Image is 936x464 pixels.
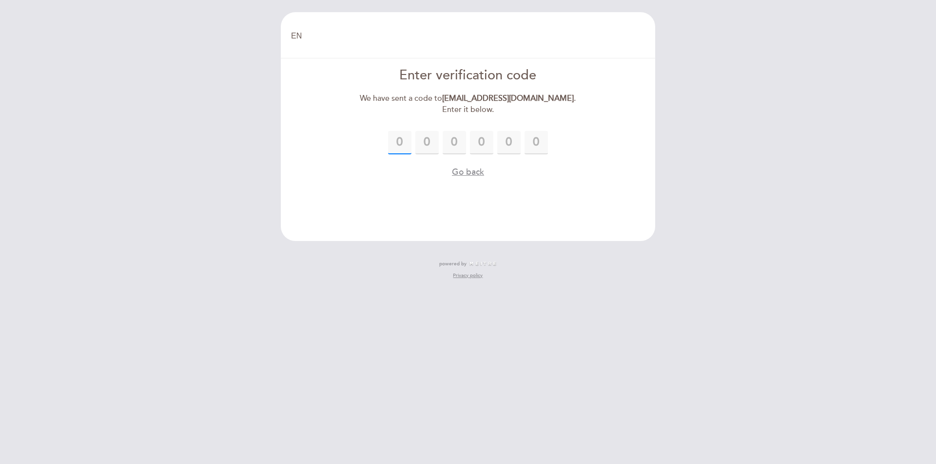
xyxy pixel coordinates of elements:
a: Privacy policy [453,272,483,279]
strong: [EMAIL_ADDRESS][DOMAIN_NAME] [442,93,574,103]
input: 0 [497,131,521,154]
a: powered by [439,260,497,267]
input: 0 [415,131,439,154]
input: 0 [525,131,548,154]
button: Go back [452,166,484,178]
input: 0 [388,131,411,154]
span: powered by [439,260,467,267]
div: Enter verification code [356,66,580,85]
input: 0 [443,131,466,154]
img: MEITRE [469,261,497,266]
input: 0 [470,131,493,154]
div: We have sent a code to . Enter it below. [356,93,580,115]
